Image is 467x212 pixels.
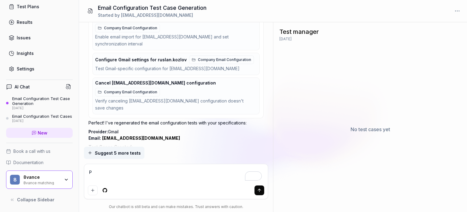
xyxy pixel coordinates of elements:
div: Email Configuration Test Cases [12,114,72,119]
button: 88vance8vance matching [6,171,73,189]
span: Test Cases Created: [88,144,133,149]
span: Provider: [88,129,108,134]
div: 8vance [23,174,60,180]
button: Add attachment [88,185,98,195]
span: [EMAIL_ADDRESS][DOMAIN_NAME] [121,13,193,18]
p: No test cases yet [351,126,390,133]
div: Test Gmail-specific configuration for [EMAIL_ADDRESS][DOMAIN_NAME] [95,65,254,72]
a: Test Plans [6,1,73,13]
div: [DATE] [12,106,73,110]
a: Company Email Configuration [95,88,160,96]
div: Results [17,19,33,25]
span: Cancel [EMAIL_ADDRESS][DOMAIN_NAME] configuration [95,80,216,86]
span: Company Email Configuration [104,25,157,31]
div: Issues [17,34,31,41]
a: Results [6,16,73,28]
span: Collapse Sidebar [17,196,54,203]
span: Documentation [13,159,43,166]
button: Company Email ConfigurationEnable email import for [EMAIL_ADDRESS][DOMAIN_NAME] and set synchroni... [93,14,259,50]
div: Started by [98,12,206,18]
div: Verify canceling [EMAIL_ADDRESS][DOMAIN_NAME] configuration doesn't save changes [95,98,254,112]
span: [DATE] [279,36,292,42]
span: 8 [10,175,20,185]
div: Our chatbot is still beta and can make mistakes. Trust answers with caution. [84,204,268,210]
button: Suggest 5 more tests [84,147,144,159]
a: [EMAIL_ADDRESS][DOMAIN_NAME] [102,135,180,141]
span: Company Email Configuration [104,89,157,95]
span: Book a call with us [13,148,50,154]
p: Gmail [88,128,264,141]
a: New [6,128,73,138]
a: Email Configuration Test Case Generation[DATE] [6,96,73,110]
button: Configure Gmail settings for ruslan.kozlovCompany Email ConfigurationTest Gmail-specific configur... [93,53,259,75]
span: Test manager [279,27,319,36]
div: Enable email import for [EMAIL_ADDRESS][DOMAIN_NAME] and set synchronization interval [95,34,254,48]
span: Company Email Configuration [198,57,251,63]
div: Insights [17,50,34,56]
span: Email: [88,135,101,141]
a: Settings [6,63,73,75]
div: [DATE] [12,119,72,123]
span: Suggest 5 more tests [95,150,141,156]
div: 8vance matching [23,180,60,185]
span: New [38,130,47,136]
a: Email Configuration Test Cases[DATE] [6,114,73,123]
button: Cancel [EMAIL_ADDRESS][DOMAIN_NAME] configurationCompany Email ConfigurationVerify canceling [EMA... [93,78,259,114]
button: Collapse Sidebar [6,194,73,206]
h4: AI Chat [15,84,30,90]
a: Insights [6,47,73,59]
div: Settings [17,66,34,72]
div: Test Plans [17,3,39,10]
textarea: To enrich screen reader interactions, please activate Accessibility in Grammarly extension settings [88,168,264,183]
a: Company Email Configuration [189,56,254,64]
div: Email Configuration Test Case Generation [12,96,73,106]
a: Documentation [6,159,73,166]
h1: Email Configuration Test Case Generation [98,4,206,12]
span: Configure Gmail settings for ruslan.kozlov [95,57,187,63]
a: Issues [6,32,73,44]
a: Book a call with us [6,148,73,154]
p: Perfect! I've regenerated the email configuration tests with your specifications: [88,120,264,126]
a: Company Email Configuration [95,24,160,32]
